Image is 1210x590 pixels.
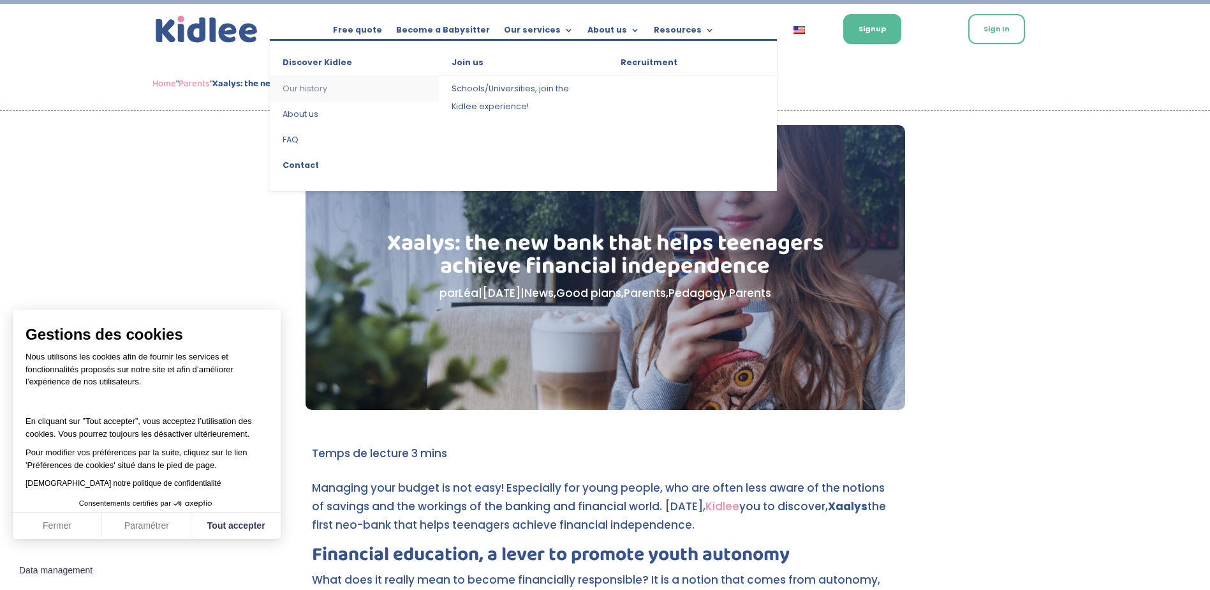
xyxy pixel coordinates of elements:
a: Become a Babysitter [396,26,490,40]
a: Free quote [333,26,382,40]
a: Parents [624,285,666,301]
button: Consentements certifiés par [73,495,221,512]
a: Pedagogy Parents [668,285,771,301]
a: Kidlee Logo [152,13,261,47]
button: Fermer [13,513,102,540]
button: Paramétrer [102,513,191,540]
a: [DEMOGRAPHIC_DATA] notre politique de confidentialité [26,479,221,488]
a: Contact [270,153,439,178]
a: Join us [439,54,608,76]
a: Home [152,76,176,91]
strong: Xaalys: the new bank that helps teenagers achieve financial independence [212,76,521,91]
p: Managing your budget is not easy! Especially for young people, who are often less aware of the no... [312,479,899,545]
strong: Xaalys [828,499,867,514]
h1: Xaalys: the new bank that helps teenagers achieve financial independence [369,232,841,284]
a: About us [270,102,439,127]
span: Gestions des cookies [26,325,268,344]
a: Sign In [968,14,1025,44]
p: Nous utilisons les cookies afin de fournir les services et fonctionnalités proposés sur notre sit... [26,351,268,397]
a: Schools/Universities, join the Kidlee experience! [439,76,608,119]
svg: Axeptio [173,485,212,523]
a: Léa [459,285,478,301]
a: Our history [270,76,439,102]
img: logo_kidlee_blue [152,13,261,47]
span: Consentements certifiés par [79,500,171,507]
a: Recruitment [608,54,777,76]
strong: Financial education, a lever to promote youth autonomy [312,540,790,570]
a: Resources [654,26,714,40]
span: [DATE] [482,285,520,301]
p: En cliquant sur ”Tout accepter”, vous acceptez l’utilisation des cookies. Vous pourrez toujours l... [26,403,268,441]
a: Discover Kidlee [270,54,439,76]
a: About us [587,26,640,40]
p: par | | , , , [369,284,841,303]
a: Good plans [556,285,621,301]
span: Data management [19,565,92,577]
a: FAQ [270,127,439,153]
img: English [793,26,805,34]
span: " " [152,76,521,91]
a: Parents [179,76,210,91]
a: News [524,285,554,301]
button: Fermer le widget sans consentement [11,557,100,584]
button: Tout accepter [191,513,281,540]
a: Signup [843,14,901,44]
a: Kidlee [705,499,739,514]
p: Pour modifier vos préférences par la suite, cliquez sur le lien 'Préférences de cookies' situé da... [26,446,268,471]
a: Our services [504,26,573,40]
